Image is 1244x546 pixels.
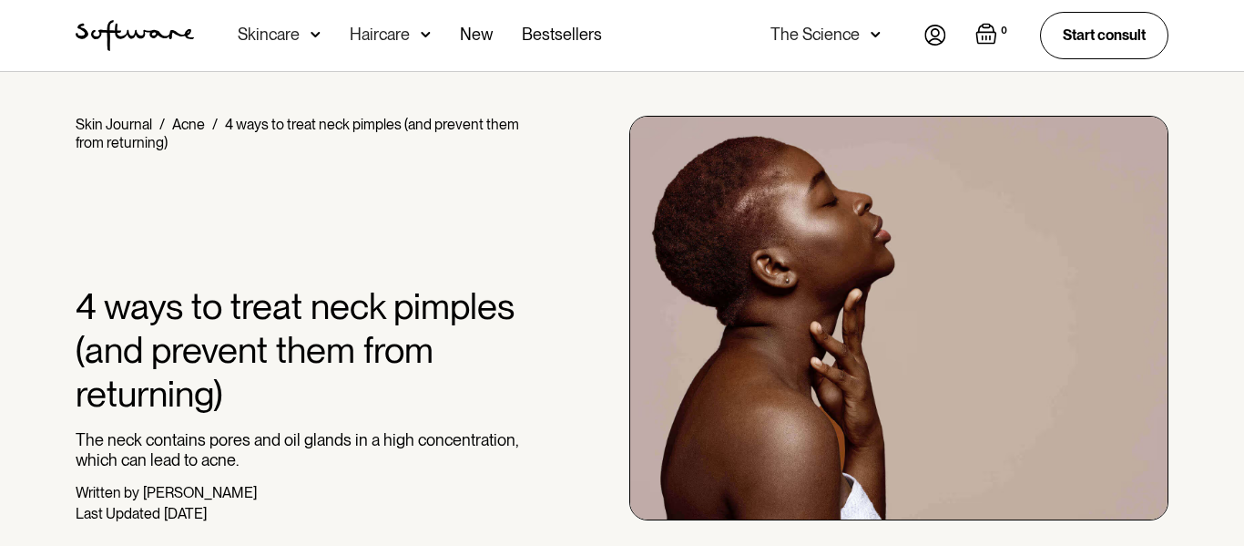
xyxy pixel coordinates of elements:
p: The neck contains pores and oil glands in a high concentration, which can lead to acne. [76,430,523,469]
a: Start consult [1040,12,1168,58]
img: arrow down [311,26,321,44]
a: Open empty cart [975,23,1011,48]
div: The Science [770,26,860,44]
img: arrow down [871,26,881,44]
div: / [212,116,218,133]
div: 0 [997,23,1011,39]
a: Acne [172,116,205,133]
div: Haircare [350,26,410,44]
div: / [159,116,165,133]
h1: 4 ways to treat neck pimples (and prevent them from returning) [76,284,523,416]
div: [DATE] [164,505,207,522]
div: Written by [76,484,139,501]
div: Last Updated [76,505,160,522]
div: 4 ways to treat neck pimples (and prevent them from returning) [76,116,519,151]
a: Skin Journal [76,116,152,133]
img: Software Logo [76,20,194,51]
div: [PERSON_NAME] [143,484,257,501]
img: arrow down [421,26,431,44]
a: home [76,20,194,51]
div: Skincare [238,26,300,44]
